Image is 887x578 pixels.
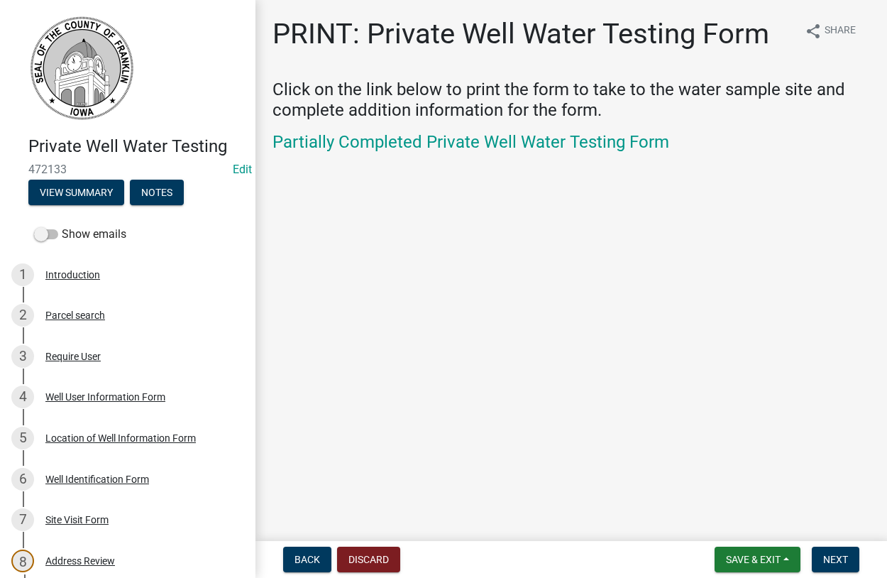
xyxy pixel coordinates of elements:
button: Discard [337,547,400,572]
div: Require User [45,351,101,361]
wm-modal-confirm: Notes [130,187,184,199]
button: Notes [130,180,184,205]
div: 1 [11,263,34,286]
button: Back [283,547,331,572]
wm-modal-confirm: Edit Application Number [233,163,252,176]
div: 5 [11,427,34,449]
div: Introduction [45,270,100,280]
div: 3 [11,345,34,368]
button: Next [812,547,859,572]
a: Partially Completed Private Well Water Testing Form [272,132,669,152]
div: Well User Information Form [45,392,165,402]
div: 8 [11,550,34,572]
img: Franklin County, Iowa [28,15,135,121]
div: Location of Well Information Form [45,433,196,443]
wm-modal-confirm: Summary [28,187,124,199]
button: Save & Exit [715,547,800,572]
div: Site Visit Form [45,515,109,525]
span: Back [294,554,320,565]
h4: Private Well Water Testing [28,136,244,157]
div: Parcel search [45,310,105,320]
label: Show emails [34,226,126,243]
div: 2 [11,304,34,327]
button: View Summary [28,180,124,205]
a: Edit [233,163,252,176]
span: 472133 [28,163,227,176]
span: Share [825,23,856,40]
h1: PRINT: Private Well Water Testing Form [272,17,769,51]
div: Well Identification Form [45,474,149,484]
span: Save & Exit [726,554,781,565]
i: share [805,23,822,40]
h4: Click on the link below to print the form to take to the water sample site and complete addition ... [272,80,870,121]
div: Address Review [45,556,115,566]
div: 7 [11,508,34,531]
button: shareShare [793,17,867,45]
div: 4 [11,386,34,408]
span: Next [823,554,848,565]
div: 6 [11,468,34,491]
